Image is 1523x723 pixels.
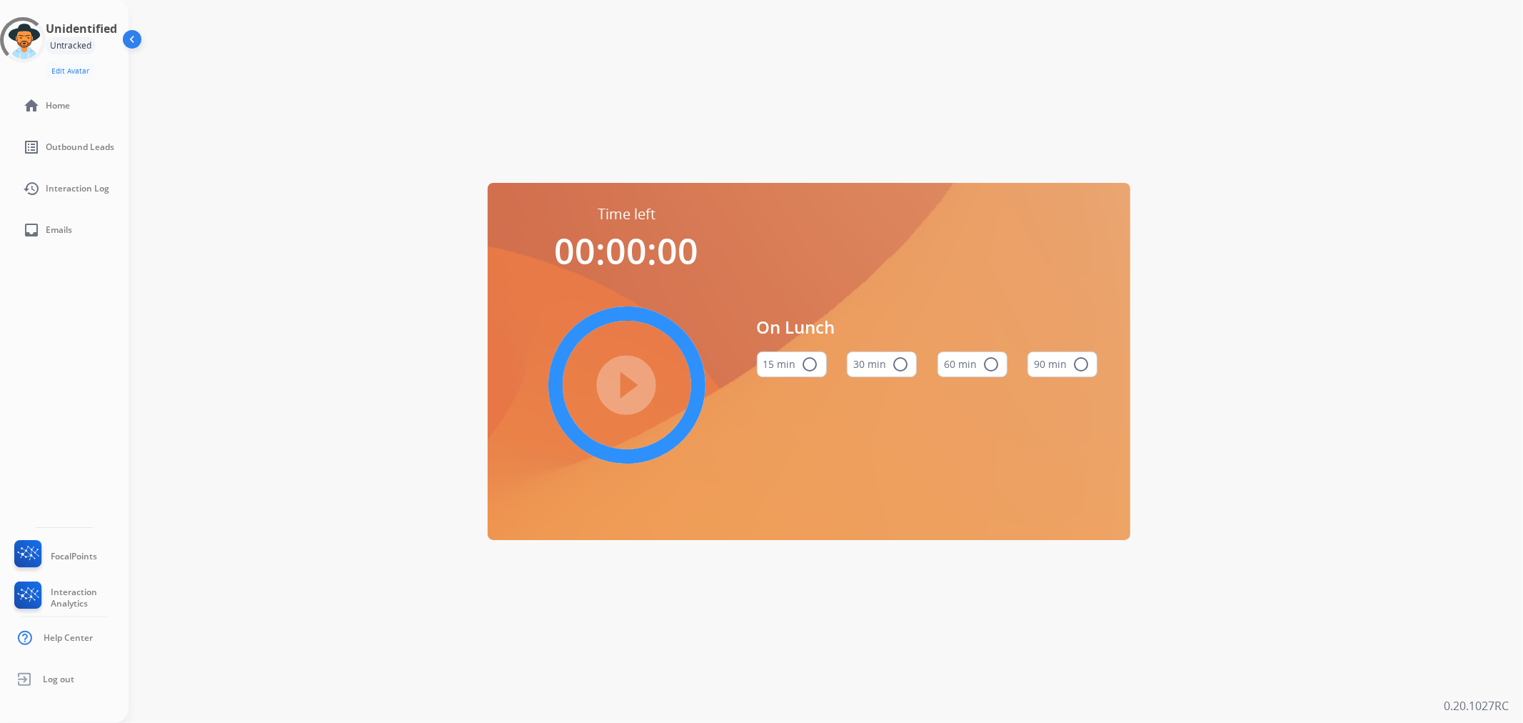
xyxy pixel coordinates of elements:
[23,97,40,114] mat-icon: home
[23,139,40,156] mat-icon: list_alt
[46,100,70,111] span: Home
[44,632,93,644] span: Help Center
[11,582,129,614] a: Interaction Analytics
[46,224,72,236] span: Emails
[46,63,95,79] button: Edit Avatar
[43,674,74,685] span: Log out
[1444,697,1509,714] p: 0.20.1027RC
[757,351,827,377] button: 15 min
[11,540,97,573] a: FocalPoints
[23,221,40,239] mat-icon: inbox
[1027,351,1097,377] button: 90 min
[46,183,109,194] span: Interaction Log
[1072,356,1090,373] mat-icon: radio_button_unchecked
[555,226,699,275] span: 00:00:00
[982,356,1000,373] mat-icon: radio_button_unchecked
[802,356,819,373] mat-icon: radio_button_unchecked
[892,356,909,373] mat-icon: radio_button_unchecked
[51,587,129,609] span: Interaction Analytics
[23,180,40,197] mat-icon: history
[46,37,96,54] div: Untracked
[938,351,1007,377] button: 60 min
[757,314,1098,340] span: On Lunch
[46,141,114,153] span: Outbound Leads
[46,20,117,37] h3: Unidentified
[51,551,97,562] span: FocalPoints
[598,204,655,224] span: Time left
[847,351,917,377] button: 30 min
